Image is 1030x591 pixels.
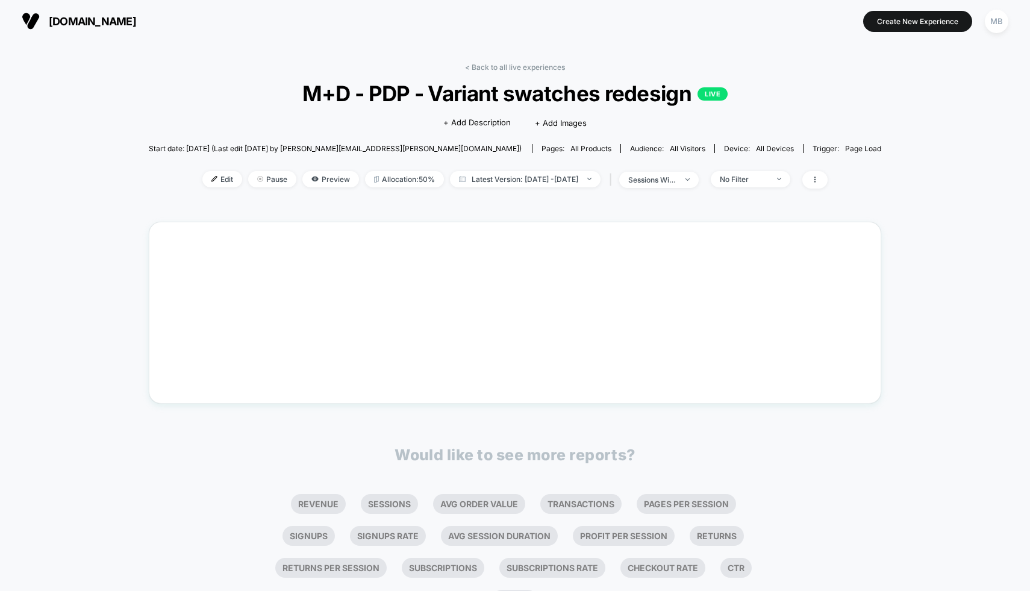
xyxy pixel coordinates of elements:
div: Trigger: [813,144,881,153]
span: all products [570,144,611,153]
span: Start date: [DATE] (Last edit [DATE] by [PERSON_NAME][EMAIL_ADDRESS][PERSON_NAME][DOMAIN_NAME]) [149,144,522,153]
li: Transactions [540,494,622,514]
li: Subscriptions [402,558,484,578]
span: all devices [756,144,794,153]
span: M+D - PDP - Variant swatches redesign [186,81,845,106]
img: Visually logo [22,12,40,30]
li: Returns [690,526,744,546]
li: Sessions [361,494,418,514]
img: end [685,178,690,181]
li: Ctr [720,558,752,578]
div: sessions with impression [628,175,676,184]
img: end [587,178,591,180]
span: Edit [202,171,242,187]
a: < Back to all live experiences [465,63,565,72]
img: end [777,178,781,180]
span: Allocation: 50% [365,171,444,187]
p: LIVE [698,87,728,101]
div: MB [985,10,1008,33]
img: calendar [459,176,466,182]
li: Subscriptions Rate [499,558,605,578]
button: Create New Experience [863,11,972,32]
div: Audience: [630,144,705,153]
li: Checkout Rate [620,558,705,578]
li: Pages Per Session [637,494,736,514]
span: Preview [302,171,359,187]
img: edit [211,176,217,182]
span: All Visitors [670,144,705,153]
span: Latest Version: [DATE] - [DATE] [450,171,601,187]
li: Profit Per Session [573,526,675,546]
span: + Add Images [535,118,587,128]
img: rebalance [374,176,379,183]
button: MB [981,9,1012,34]
li: Revenue [291,494,346,514]
span: Device: [714,144,803,153]
li: Returns Per Session [275,558,387,578]
span: [DOMAIN_NAME] [49,15,136,28]
li: Avg Session Duration [441,526,558,546]
div: No Filter [720,175,768,184]
span: | [607,171,619,189]
div: Pages: [542,144,611,153]
li: Signups [282,526,335,546]
span: Pause [248,171,296,187]
button: [DOMAIN_NAME] [18,11,140,31]
li: Avg Order Value [433,494,525,514]
p: Would like to see more reports? [395,446,635,464]
span: + Add Description [443,117,511,129]
span: Page Load [845,144,881,153]
li: Signups Rate [350,526,426,546]
img: end [257,176,263,182]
